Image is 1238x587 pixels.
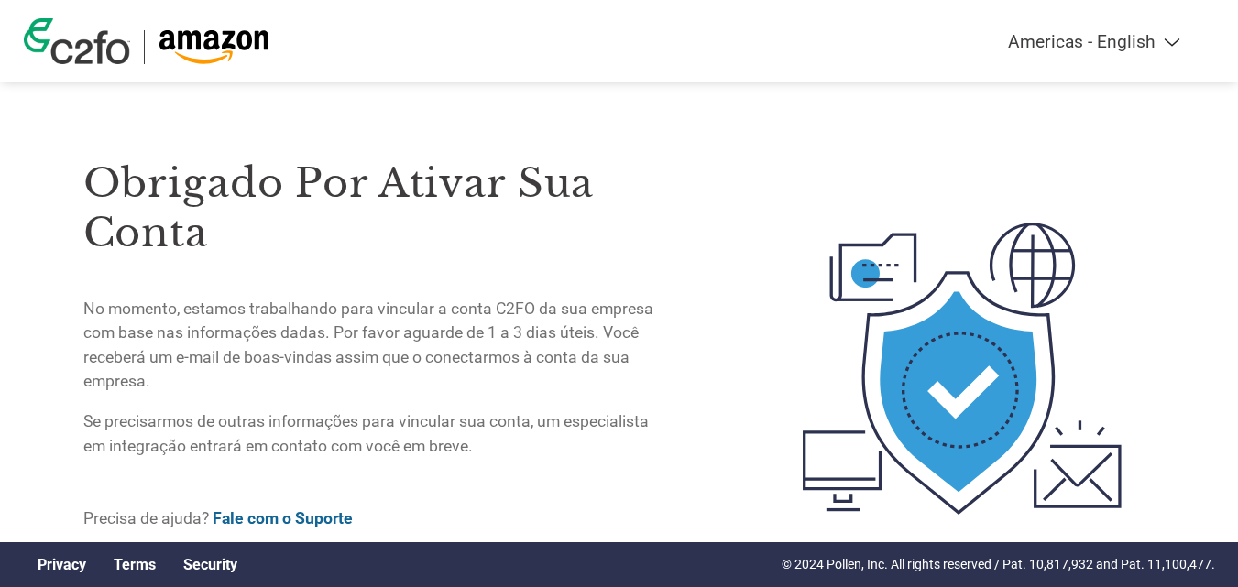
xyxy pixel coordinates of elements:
img: c2fo logo [24,18,130,64]
p: Precisa de ajuda? [83,506,663,530]
a: Privacy [38,556,86,573]
p: © 2024 Pollen, Inc. All rights reserved / Pat. 10,817,932 and Pat. 11,100,477. [782,555,1215,574]
h3: Obrigado por ativar sua conta [83,158,663,257]
img: Amazon [159,30,269,64]
a: Security [183,556,237,573]
a: Fale com o Suporte [213,509,353,527]
p: No momento, estamos trabalhando para vincular a conta C2FO da sua empresa com base nas informaçõe... [83,297,663,394]
a: Terms [114,556,156,573]
div: — [83,119,663,547]
p: Se precisarmos de outras informações para vincular sua conta, um especialista em integração entra... [83,409,663,458]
